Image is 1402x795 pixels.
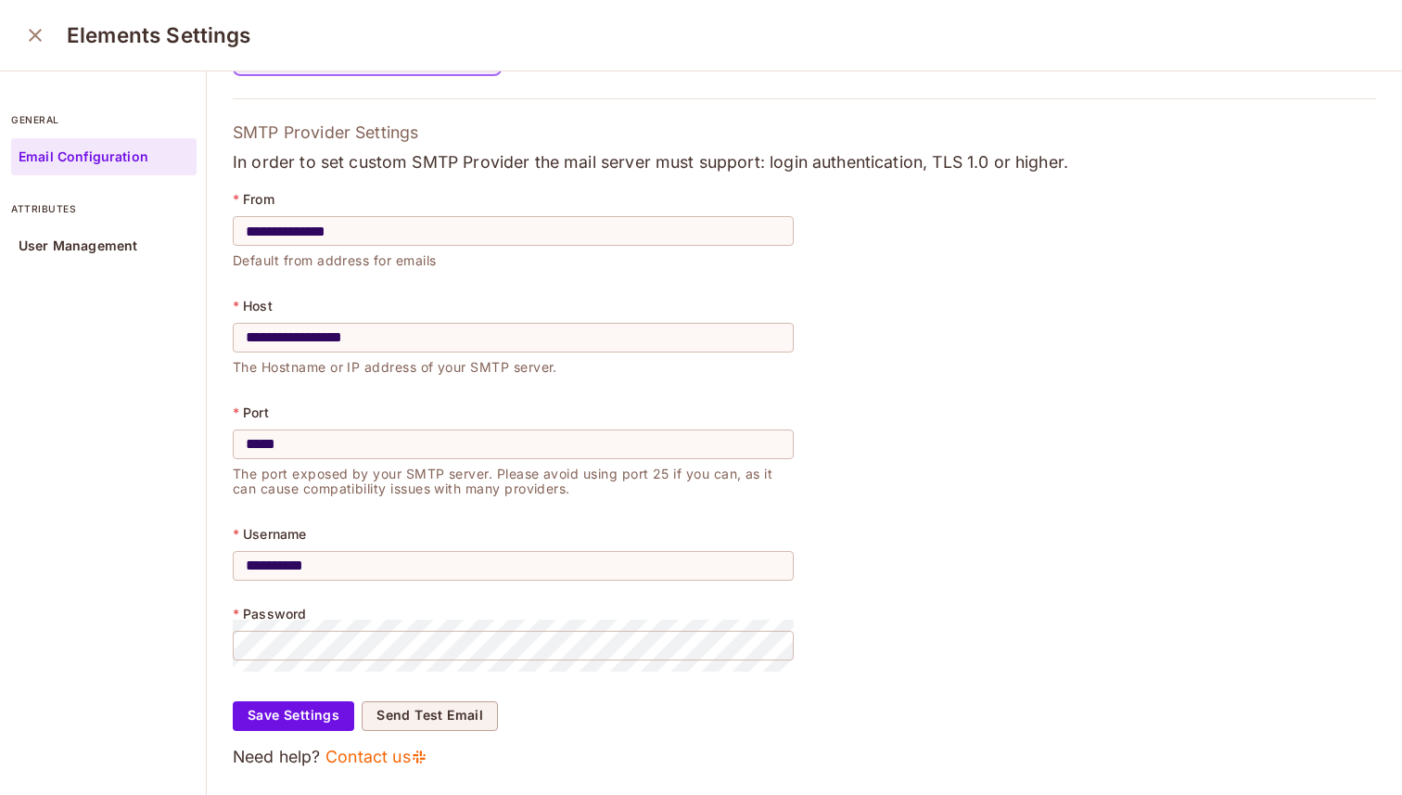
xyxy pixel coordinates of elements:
p: Username [243,527,306,542]
p: User Management [19,238,137,253]
a: Contact us [325,746,428,768]
button: Send Test Email [362,701,498,731]
p: The port exposed by your SMTP server. Please avoid using port 25 if you can, as it can cause comp... [233,459,794,496]
button: Save Settings [233,701,354,731]
p: Password [243,607,306,622]
p: Email Configuration [19,149,148,164]
p: Default from address for emails [233,246,794,268]
p: general [11,112,197,127]
h3: Elements Settings [67,22,251,48]
p: attributes [11,201,197,216]
p: Need help? [233,746,1376,768]
p: Host [243,299,273,314]
p: Port [243,405,269,420]
p: SMTP Provider Settings [233,122,1376,144]
p: In order to set custom SMTP Provider the mail server must support: login authentication, TLS 1.0 ... [233,151,1376,173]
p: From [243,192,274,207]
button: close [17,17,54,54]
p: The Hostname or IP address of your SMTP server. [233,353,794,375]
